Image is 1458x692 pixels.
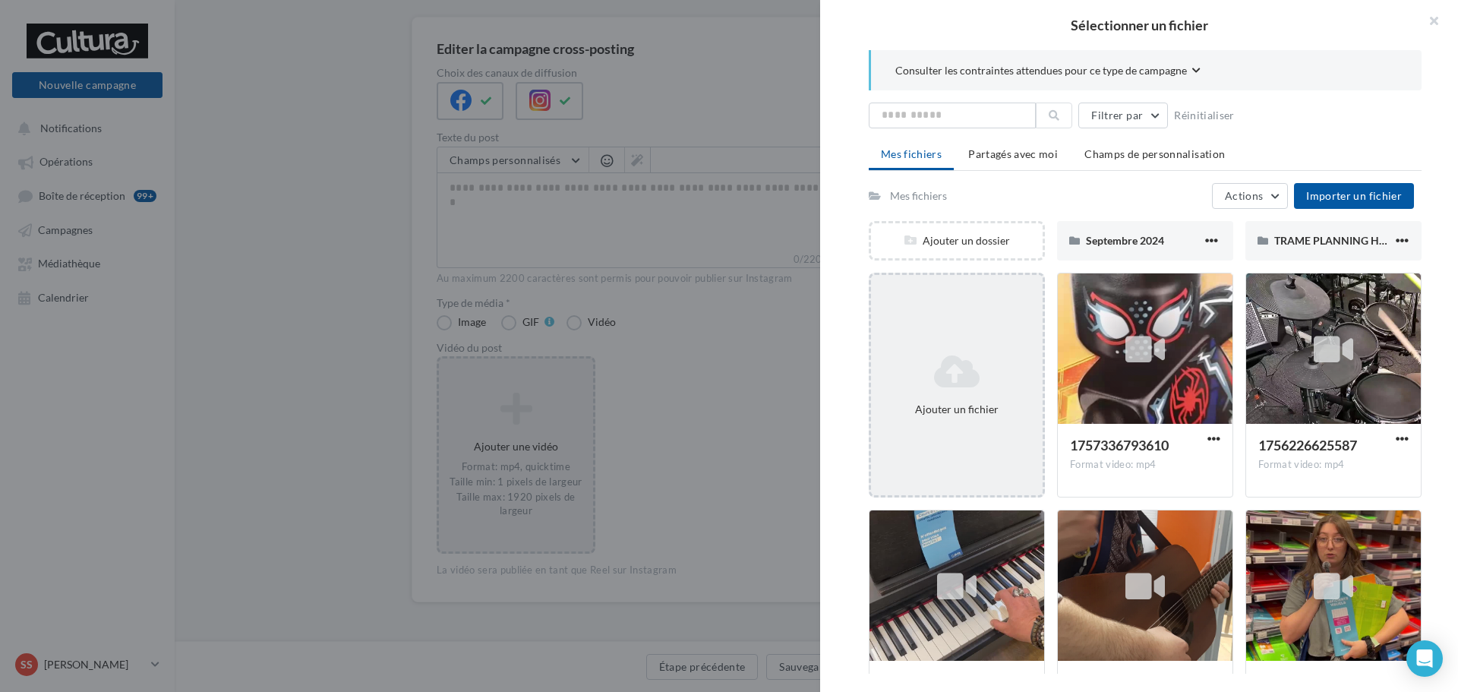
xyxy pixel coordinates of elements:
[1070,458,1220,472] div: Format video: mp4
[1084,147,1225,160] span: Champs de personnalisation
[968,147,1058,160] span: Partagés avec moi
[1258,458,1409,472] div: Format video: mp4
[1078,103,1168,128] button: Filtrer par
[1086,234,1164,247] span: Septembre 2024
[1070,674,1169,690] span: 1755530006235
[1294,183,1414,209] button: Importer un fichier
[844,18,1434,32] h2: Sélectionner un fichier
[895,62,1201,81] button: Consulter les contraintes attendues pour ce type de campagne
[1212,183,1288,209] button: Actions
[871,233,1043,248] div: Ajouter un dossier
[877,402,1037,417] div: Ajouter un fichier
[1406,640,1443,677] div: Open Intercom Messenger
[881,147,942,160] span: Mes fichiers
[1168,106,1241,125] button: Réinitialiser
[895,63,1187,78] span: Consulter les contraintes attendues pour ce type de campagne
[1258,437,1357,453] span: 1756226625587
[1070,437,1169,453] span: 1757336793610
[882,674,980,690] span: 1755531699674
[1225,189,1263,202] span: Actions
[1306,189,1402,202] span: Importer un fichier
[890,188,947,204] div: Mes fichiers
